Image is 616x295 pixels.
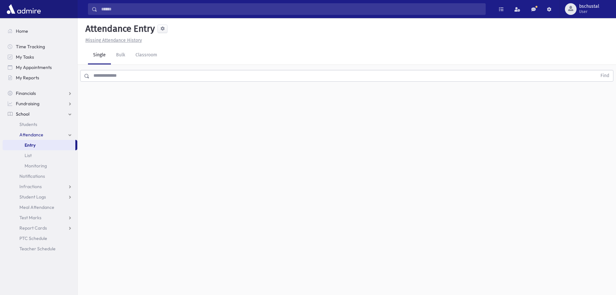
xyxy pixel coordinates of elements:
span: My Tasks [16,54,34,60]
a: Home [3,26,77,36]
a: Meal Attendance [3,202,77,212]
span: Students [19,121,37,127]
span: My Appointments [16,64,52,70]
span: Test Marks [19,215,41,221]
a: Attendance [3,130,77,140]
a: My Tasks [3,52,77,62]
button: Find [597,70,613,81]
span: List [25,153,32,158]
span: Infractions [19,184,42,189]
span: Time Tracking [16,44,45,50]
a: Notifications [3,171,77,181]
a: Report Cards [3,223,77,233]
a: List [3,150,77,161]
a: Monitoring [3,161,77,171]
span: Fundraising [16,101,39,107]
h5: Attendance Entry [83,23,155,34]
span: Report Cards [19,225,47,231]
a: Teacher Schedule [3,244,77,254]
a: Single [88,46,111,64]
span: Home [16,28,28,34]
a: Student Logs [3,192,77,202]
a: Time Tracking [3,41,77,52]
span: Student Logs [19,194,46,200]
a: Infractions [3,181,77,192]
span: Meal Attendance [19,204,54,210]
a: Bulk [111,46,130,64]
span: Financials [16,90,36,96]
span: User [579,9,599,14]
span: Teacher Schedule [19,246,56,252]
span: Entry [25,142,36,148]
span: School [16,111,29,117]
a: School [3,109,77,119]
a: Entry [3,140,75,150]
span: Attendance [19,132,43,138]
span: Monitoring [25,163,47,169]
a: Missing Attendance History [83,38,142,43]
a: My Reports [3,73,77,83]
input: Search [97,3,485,15]
a: My Appointments [3,62,77,73]
a: Financials [3,88,77,98]
img: AdmirePro [5,3,42,16]
a: PTC Schedule [3,233,77,244]
a: Students [3,119,77,130]
span: bschustal [579,4,599,9]
span: PTC Schedule [19,235,47,241]
span: Notifications [19,173,45,179]
span: My Reports [16,75,39,81]
a: Fundraising [3,98,77,109]
a: Classroom [130,46,162,64]
a: Test Marks [3,212,77,223]
u: Missing Attendance History [85,38,142,43]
